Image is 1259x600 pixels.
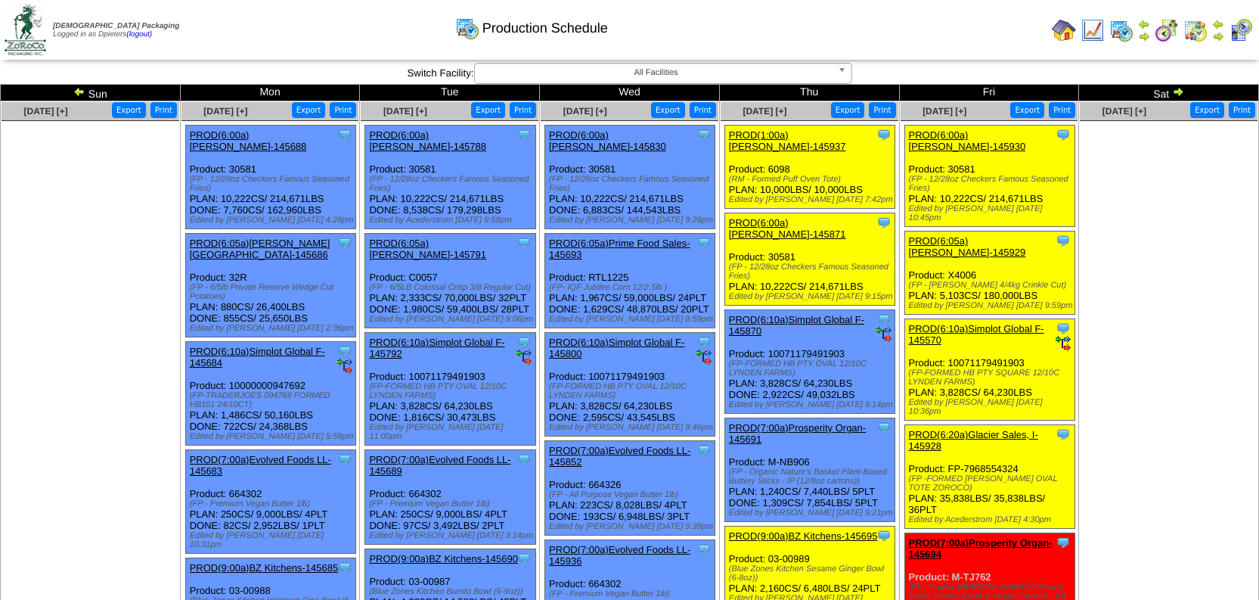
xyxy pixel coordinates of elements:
div: Product: 30581 PLAN: 10,222CS / 214,671LBS DONE: 7,760CS / 162,960LBS [185,126,355,229]
a: PROD(6:20a)Glacier Sales, I-145928 [909,429,1038,452]
td: Sat [1079,85,1259,101]
img: Tooltip [337,452,352,467]
img: calendarprod.gif [455,16,479,40]
td: Fri [899,85,1079,101]
div: Product: 6098 PLAN: 10,000LBS / 10,000LBS [724,126,895,209]
button: Export [471,102,505,118]
img: arrowright.gif [1212,30,1224,42]
div: (FP - 12/28oz Checkers Famous Seasoned Fries) [190,175,355,193]
div: Edited by [PERSON_NAME] [DATE] 11:00pm [369,423,535,441]
a: [DATE] [+] [203,106,247,117]
img: Tooltip [516,334,532,350]
div: Product: M-NB906 PLAN: 1,240CS / 7,440LBS / 5PLT DONE: 1,309CS / 7,854LBS / 5PLT [724,418,895,522]
div: Product: 10071179491903 PLAN: 3,828CS / 64,230LBS DONE: 2,595CS / 43,545LBS [545,333,715,437]
button: Export [292,102,326,118]
div: Edited by [PERSON_NAME] [DATE] 9:59pm [549,315,715,324]
button: Print [1049,102,1075,118]
div: (RM - Formed Puff Oven Tote) [729,175,895,184]
div: Edited by [PERSON_NAME] [DATE] 9:14pm [729,400,895,409]
div: (FP - 6/5lb Private Reserve Wedge Cut Potatoes) [190,283,355,301]
div: (FP - [PERSON_NAME] 4/4kg Crinkle Cut) [909,281,1074,290]
div: Product: 10071179491903 PLAN: 3,828CS / 64,230LBS DONE: 2,922CS / 49,032LBS [724,310,895,414]
div: (Blue Zones Kitchen Burrito Bowl (6-9oz)) [369,587,535,596]
img: ediSmall.gif [337,359,352,374]
div: Product: 10000000947692 PLAN: 1,486CS / 50,160LBS DONE: 722CS / 24,368LBS [185,342,355,446]
a: PROD(6:10a)Simplot Global F-145570 [909,323,1044,346]
img: arrowright.gif [1138,30,1150,42]
a: PROD(6:10a)Simplot Global F-145792 [369,337,504,359]
div: Edited by [PERSON_NAME] [DATE] 9:29pm [549,216,715,225]
div: Edited by [PERSON_NAME] [DATE] 4:28pm [190,216,355,225]
img: Tooltip [337,344,352,359]
div: Product: RTL1225 PLAN: 1,967CS / 59,000LBS / 24PLT DONE: 1,629CS / 48,870LBS / 20PLT [545,234,715,328]
img: calendarprod.gif [1109,18,1133,42]
div: Product: 664302 PLAN: 250CS / 9,000LBS / 4PLT DONE: 97CS / 3,492LBS / 2PLT [365,450,535,545]
div: (FP - Premium Vegan Butter 1lb) [369,499,535,508]
div: (FP - Premium Vegan Butter 1lb) [190,499,355,508]
td: Tue [360,85,540,101]
img: Tooltip [876,215,892,230]
a: [DATE] [+] [923,106,966,117]
a: (logout) [126,30,152,39]
div: (FP - 12/28oz Checkers Famous Seasoned Fries) [729,263,895,281]
a: PROD(9:00a)BZ Kitchens-145690 [369,553,518,564]
a: PROD(6:10a)Simplot Global F-145684 [190,346,325,368]
img: arrowright.gif [1172,85,1184,98]
div: Edited by Acederstrom [DATE] 9:58pm [369,216,535,225]
a: PROD(6:00a)[PERSON_NAME]-145688 [190,129,307,152]
div: (FP-FORMED HB PTY SQUARE 12/10C LYNDEN FARMS) [909,368,1074,387]
div: Product: 10071179491903 PLAN: 3,828CS / 64,230LBS [904,319,1074,421]
a: PROD(6:05a)Prime Food Sales-145693 [549,238,690,260]
a: [DATE] [+] [563,106,607,117]
span: [DEMOGRAPHIC_DATA] Packaging [53,22,179,30]
img: calendarcustomer.gif [1229,18,1253,42]
span: Logged in as Dpieters [53,22,179,39]
button: Print [330,102,356,118]
button: Export [831,102,865,118]
div: (FP-FORMED HB PTY OVAL 12/10C LYNDEN FARMS) [549,382,715,400]
td: Mon [180,85,360,101]
td: Wed [540,85,720,101]
a: PROD(7:00a)Evolved Foods LL-145689 [369,454,510,477]
img: arrowleft.gif [1212,18,1224,30]
a: [DATE] [+] [24,106,68,117]
button: Export [1010,102,1044,118]
img: Tooltip [696,235,712,250]
img: Tooltip [337,235,352,250]
img: Tooltip [876,312,892,327]
img: Tooltip [696,443,712,458]
div: (FP - All Purpose Vegan Butter 1lb) [549,490,715,499]
img: Tooltip [1056,321,1071,336]
a: PROD(6:00a)[PERSON_NAME]-145830 [549,129,666,152]
a: PROD(7:00a)Prosperity Organ-145694 [909,537,1053,560]
div: (FP - Organic Nature's Basket Plant-Based Buttery Sticks - IP (12/8oz cartons)) [729,468,895,486]
div: Edited by [PERSON_NAME] [DATE] 9:39pm [549,522,715,531]
div: Edited by [PERSON_NAME] [DATE] 7:42pm [729,195,895,204]
div: Edited by [PERSON_NAME] [DATE] 9:59pm [909,301,1074,310]
img: Tooltip [696,334,712,350]
div: Edited by [PERSON_NAME] [DATE] 2:36pm [190,324,355,333]
img: Tooltip [337,560,352,575]
img: Tooltip [516,127,532,142]
div: Edited by [PERSON_NAME] [DATE] 9:21pm [729,508,895,518]
div: (FP-TRADERJOES 094769 FORMED HB101 24/10CT) [190,391,355,409]
div: Product: 30581 PLAN: 10,222CS / 214,671LBS [904,126,1074,227]
a: PROD(7:00a)Evolved Foods LL-145936 [549,544,690,567]
img: arrowleft.gif [73,85,85,98]
img: Tooltip [876,127,892,142]
a: PROD(6:10a)Simplot Global F-145800 [549,337,684,359]
div: Product: 30581 PLAN: 10,222CS / 214,671LBS DONE: 6,883CS / 144,543LBS [545,126,715,229]
img: Tooltip [516,452,532,467]
a: [DATE] [+] [1102,106,1146,117]
a: PROD(6:00a)[PERSON_NAME]-145788 [369,129,486,152]
a: PROD(7:00a)Evolved Foods LL-145852 [549,445,690,468]
img: Tooltip [696,127,712,142]
div: Product: 664326 PLAN: 223CS / 8,028LBS / 4PLT DONE: 193CS / 6,948LBS / 3PLT [545,441,715,536]
button: Print [869,102,895,118]
img: line_graph.gif [1081,18,1105,42]
img: calendarblend.gif [1155,18,1179,42]
img: ediSmall.gif [1056,336,1071,351]
button: Print [510,102,536,118]
img: home.gif [1052,18,1076,42]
